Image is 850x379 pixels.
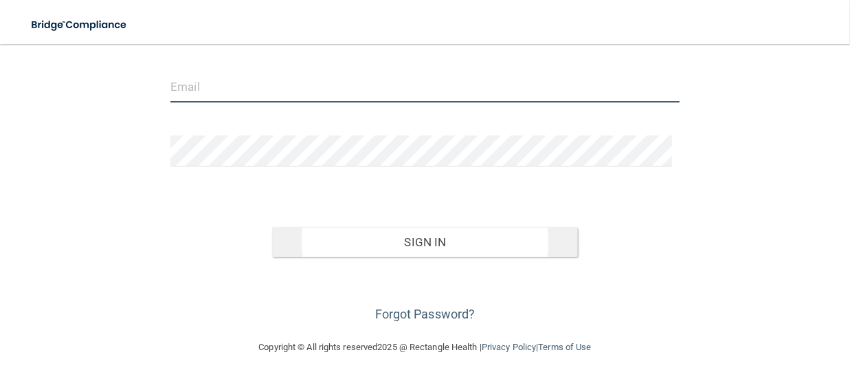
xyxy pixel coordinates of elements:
input: Email [170,72,680,102]
img: bridge_compliance_login_screen.278c3ca4.svg [21,11,139,39]
button: Sign In [272,227,577,257]
a: Privacy Policy [482,342,536,352]
a: Terms of Use [538,342,591,352]
a: Forgot Password? [375,307,476,321]
div: Copyright © All rights reserved 2025 @ Rectangle Health | | [175,325,676,369]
